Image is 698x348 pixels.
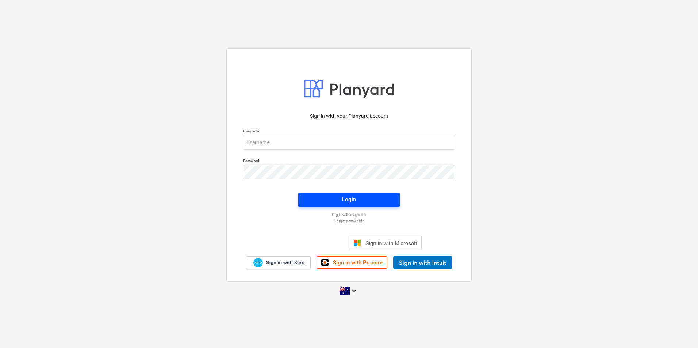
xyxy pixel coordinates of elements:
span: Sign in with Microsoft [365,240,417,246]
i: keyboard_arrow_down [350,286,358,295]
img: Microsoft logo [354,239,361,247]
p: Password [243,158,455,165]
a: Sign in with Xero [246,256,311,269]
iframe: Chat Widget [661,313,698,348]
div: Login [342,195,356,204]
iframe: Sign in with Google Button [273,235,347,251]
p: Username [243,129,455,135]
input: Username [243,135,455,150]
a: Forgot password? [239,219,459,223]
span: Sign in with Xero [266,259,304,266]
span: Sign in with Procore [333,259,383,266]
img: Xero logo [253,258,263,268]
p: Sign in with your Planyard account [243,112,455,120]
a: Log in with magic link [239,212,459,217]
button: Login [298,193,400,207]
a: Sign in with Procore [317,256,387,269]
